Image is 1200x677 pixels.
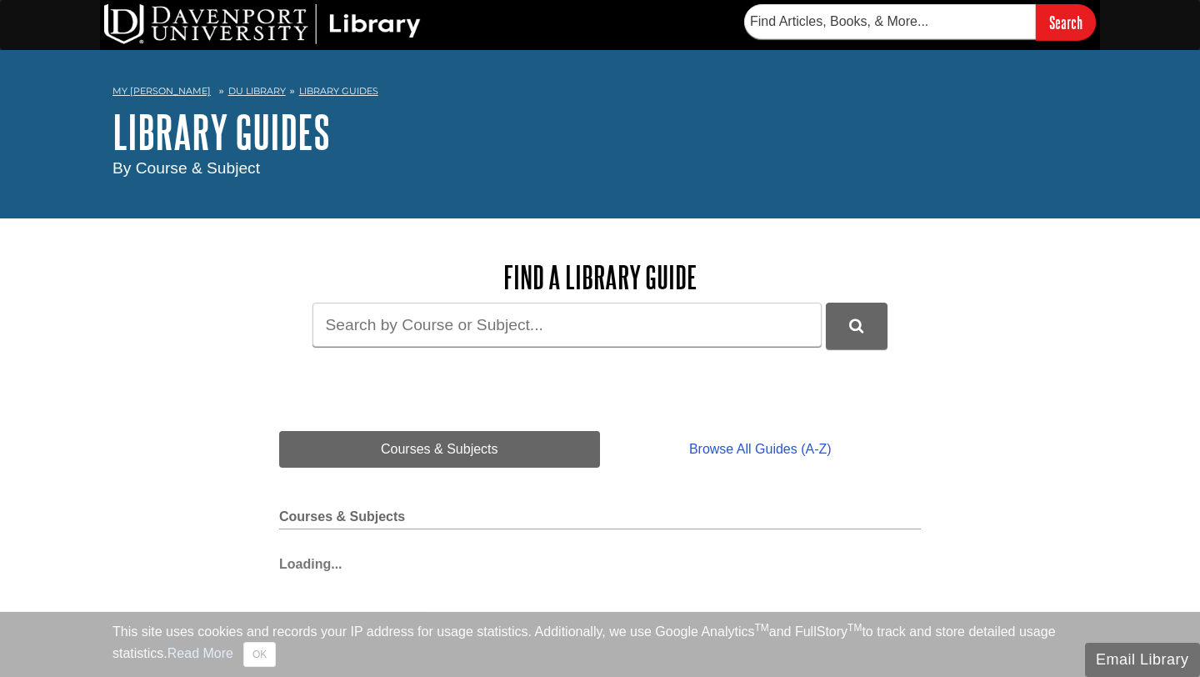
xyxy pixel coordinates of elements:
[112,157,1087,181] div: By Course & Subject
[600,431,921,468] a: Browse All Guides (A-Z)
[744,4,1036,39] input: Find Articles, Books, & More...
[112,622,1087,667] div: This site uses cookies and records your IP address for usage statistics. Additionally, we use Goo...
[112,80,1087,107] nav: breadcrumb
[849,318,863,333] i: Search Library Guides
[312,303,822,347] input: Search by Course or Subject...
[104,4,421,44] img: DU Library
[279,546,921,574] div: Loading...
[112,84,211,98] a: My [PERSON_NAME]
[243,642,276,667] button: Close
[847,622,862,634] sup: TM
[112,107,1087,157] h1: Library Guides
[1085,643,1200,677] button: Email Library
[754,622,768,634] sup: TM
[299,85,378,97] a: Library Guides
[167,646,233,660] a: Read More
[744,4,1096,40] form: Searches DU Library's articles, books, and more
[228,85,286,97] a: DU Library
[279,431,600,468] a: Courses & Subjects
[279,509,921,529] h2: Courses & Subjects
[1036,4,1096,40] input: Search
[279,260,921,294] h2: Find a Library Guide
